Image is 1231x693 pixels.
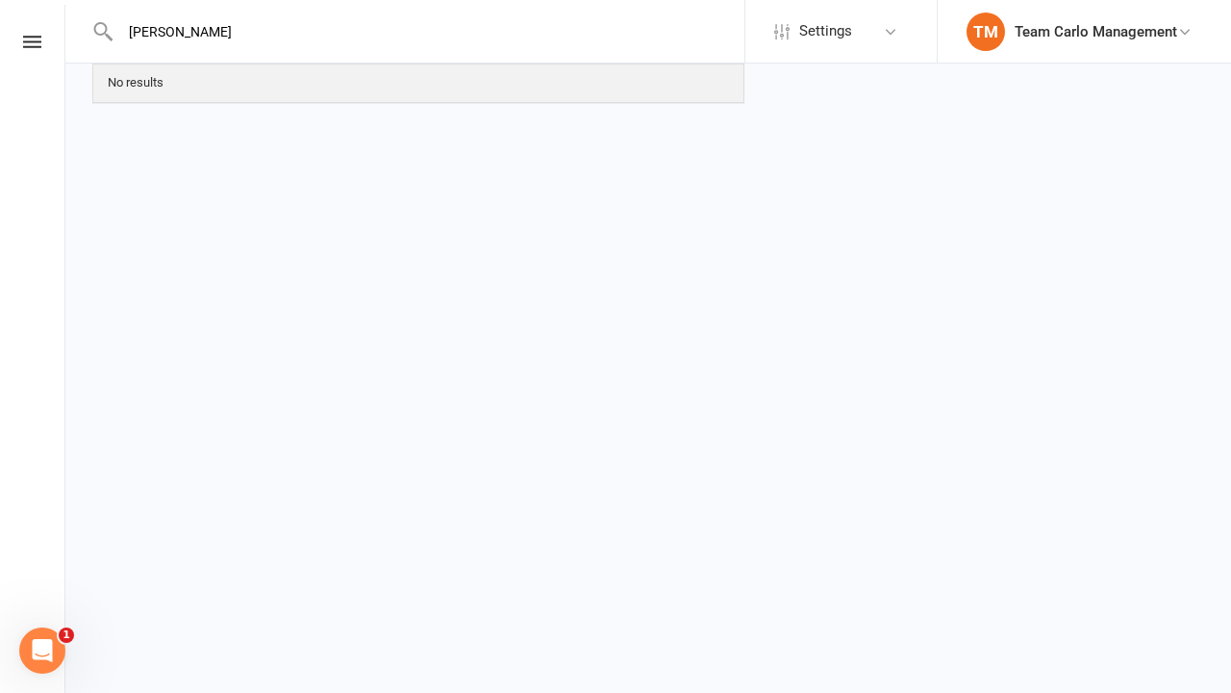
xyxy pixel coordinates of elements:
input: Search... [114,18,744,45]
iframe: Intercom live chat [19,628,65,674]
div: Team Carlo Management [1015,23,1177,40]
span: 1 [59,628,74,643]
div: TM [967,13,1005,51]
div: No results [102,69,169,97]
span: Settings [799,10,852,53]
